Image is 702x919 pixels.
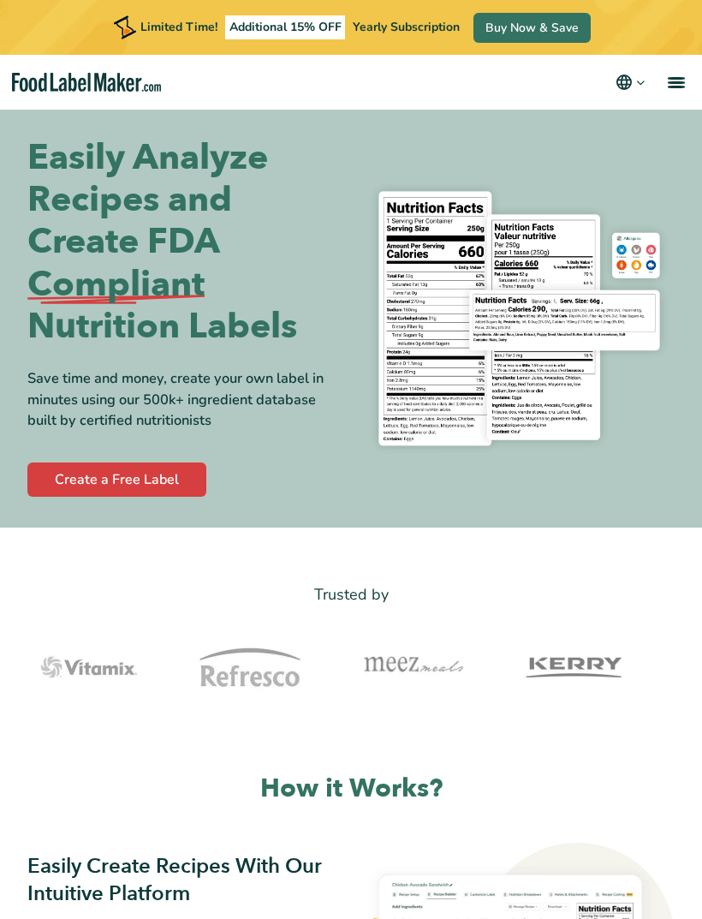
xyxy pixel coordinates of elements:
[27,772,675,805] h2: How it Works?
[614,72,647,92] button: Change language
[27,582,675,607] p: Trusted by
[473,13,591,43] a: Buy Now & Save
[353,19,460,35] span: Yearly Subscription
[27,462,206,497] a: Create a Free Label
[12,73,161,92] a: Food Label Maker homepage
[27,368,338,432] div: Save time and money, create your own label in minutes using our 500k+ ingredient database built b...
[27,264,205,306] span: Compliant
[140,19,217,35] span: Limited Time!
[225,15,346,39] span: Additional 15% OFF
[27,137,338,348] h1: Easily Analyze Recipes and Create FDA Nutrition Labels
[647,55,702,110] a: menu
[27,853,341,906] h3: Easily Create Recipes With Our Intuitive Platform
